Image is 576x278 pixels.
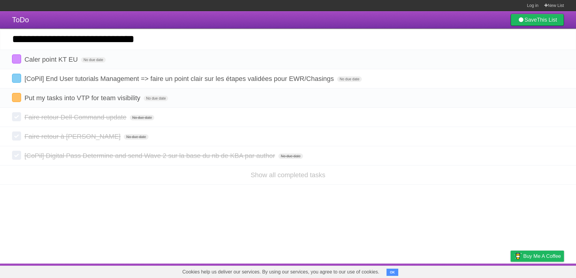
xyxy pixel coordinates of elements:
[482,265,496,276] a: Terms
[503,265,518,276] a: Privacy
[24,94,142,102] span: Put my tasks into VTP for team visibility
[537,17,557,23] b: This List
[251,171,325,179] a: Show all completed tasks
[430,265,443,276] a: About
[24,133,122,140] span: Faire retour à [PERSON_NAME]
[387,269,398,276] button: OK
[24,152,277,159] span: [CoPil] Digital Pass Determine and send Wave 2 sur la base du nb de KBA par author
[511,14,564,26] a: SaveThis List
[278,153,303,159] span: No due date
[12,93,21,102] label: Done
[130,115,154,120] span: No due date
[12,151,21,160] label: Done
[12,131,21,141] label: Done
[124,134,148,140] span: No due date
[12,112,21,121] label: Done
[24,113,128,121] span: Faire retour Dell Command update
[337,76,362,82] span: No due date
[511,251,564,262] a: Buy me a coffee
[12,54,21,63] label: Done
[12,16,29,24] span: ToDo
[144,96,168,101] span: No due date
[81,57,105,63] span: No due date
[176,266,385,278] span: Cookies help us deliver our services. By using our services, you agree to our use of cookies.
[514,251,522,261] img: Buy me a coffee
[24,75,335,82] span: [CoPil] End User tutorials Management => faire un point clair sur les étapes validées pour EWR/Ch...
[24,56,79,63] span: Caler point KT EU
[523,251,561,261] span: Buy me a coffee
[450,265,475,276] a: Developers
[526,265,564,276] a: Suggest a feature
[12,74,21,83] label: Done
